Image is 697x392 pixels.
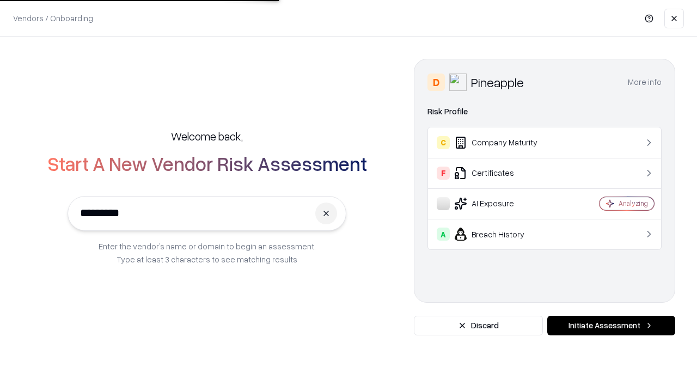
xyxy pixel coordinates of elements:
h2: Start A New Vendor Risk Assessment [47,152,367,174]
div: Certificates [437,167,567,180]
div: Analyzing [619,199,648,208]
button: Initiate Assessment [547,316,675,335]
img: Pineapple [449,73,467,91]
button: Discard [414,316,543,335]
div: C [437,136,450,149]
div: F [437,167,450,180]
p: Vendors / Onboarding [13,13,93,24]
p: Enter the vendor’s name or domain to begin an assessment. Type at least 3 characters to see match... [99,240,316,266]
div: Breach History [437,228,567,241]
div: Risk Profile [427,105,662,118]
button: More info [628,72,662,92]
div: Company Maturity [437,136,567,149]
div: D [427,73,445,91]
h5: Welcome back, [171,128,243,144]
div: A [437,228,450,241]
div: Pineapple [471,73,524,91]
div: AI Exposure [437,197,567,210]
